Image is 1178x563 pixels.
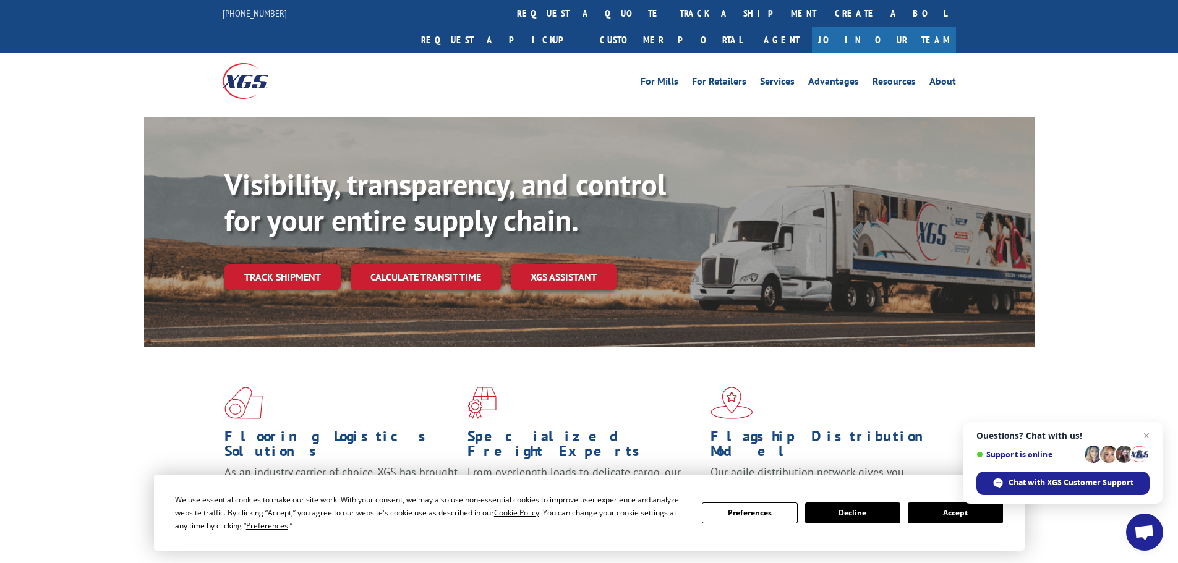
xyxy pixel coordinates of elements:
span: Cookie Policy [494,507,539,518]
a: Request a pickup [412,27,591,53]
a: For Mills [641,77,678,90]
span: Support is online [976,450,1080,459]
span: Our agile distribution network gives you nationwide inventory management on demand. [711,465,938,494]
span: As an industry carrier of choice, XGS has brought innovation and dedication to flooring logistics... [224,465,458,509]
a: Customer Portal [591,27,751,53]
p: From overlength loads to delicate cargo, our experienced staff knows the best way to move your fr... [467,465,701,520]
a: About [929,77,956,90]
div: Chat with XGS Customer Support [976,472,1150,495]
button: Decline [805,502,900,523]
span: Questions? Chat with us! [976,431,1150,441]
a: For Retailers [692,77,746,90]
span: Preferences [246,520,288,531]
a: Calculate transit time [351,264,501,290]
a: Advantages [808,77,859,90]
h1: Flagship Distribution Model [711,429,944,465]
span: Chat with XGS Customer Support [1009,477,1133,488]
a: [PHONE_NUMBER] [223,7,287,19]
img: xgs-icon-focused-on-flooring-red [467,387,497,419]
a: XGS ASSISTANT [511,264,617,290]
div: We use essential cookies to make our site work. With your consent, we may also use non-essential ... [175,493,687,532]
b: Visibility, transparency, and control for your entire supply chain. [224,165,666,239]
a: Resources [873,77,916,90]
h1: Flooring Logistics Solutions [224,429,458,465]
button: Preferences [702,502,797,523]
img: xgs-icon-flagship-distribution-model-red [711,387,753,419]
h1: Specialized Freight Experts [467,429,701,465]
img: xgs-icon-total-supply-chain-intelligence-red [224,387,263,419]
div: Open chat [1126,514,1163,551]
a: Agent [751,27,812,53]
a: Track shipment [224,264,341,290]
span: Close chat [1139,428,1154,443]
a: Services [760,77,795,90]
a: Join Our Team [812,27,956,53]
button: Accept [908,502,1003,523]
div: Cookie Consent Prompt [154,475,1025,551]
